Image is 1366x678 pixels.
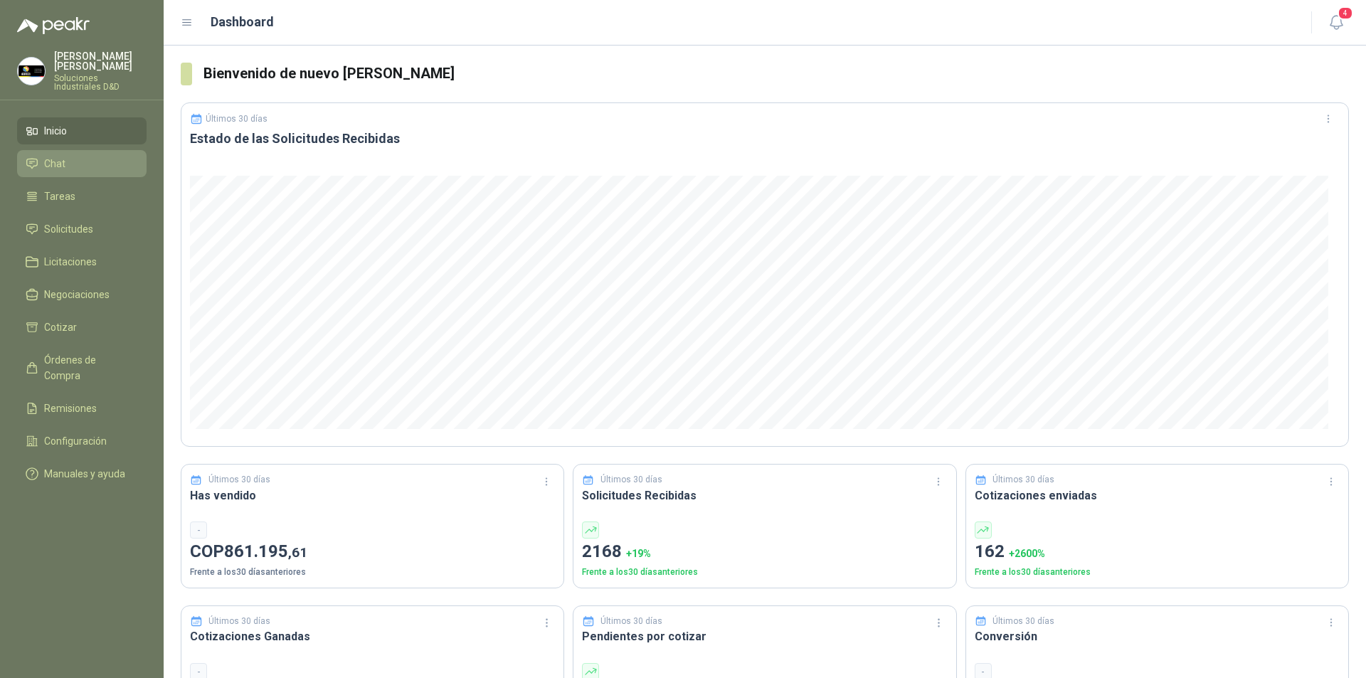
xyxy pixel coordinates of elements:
p: Últimos 30 días [206,114,268,124]
span: 4 [1338,6,1353,20]
p: Frente a los 30 días anteriores [582,566,947,579]
a: Cotizar [17,314,147,341]
h3: Cotizaciones enviadas [975,487,1340,504]
p: Frente a los 30 días anteriores [975,566,1340,579]
a: Licitaciones [17,248,147,275]
button: 4 [1323,10,1349,36]
a: Tareas [17,183,147,210]
h3: Cotizaciones Ganadas [190,627,555,645]
span: 861.195 [224,541,307,561]
a: Configuración [17,428,147,455]
p: COP [190,539,555,566]
h3: Bienvenido de nuevo [PERSON_NAME] [203,63,1349,85]
p: Frente a los 30 días anteriores [190,566,555,579]
span: Manuales y ayuda [44,466,125,482]
h1: Dashboard [211,12,274,32]
h3: Has vendido [190,487,555,504]
p: 2168 [582,539,947,566]
p: Últimos 30 días [600,473,662,487]
h3: Solicitudes Recibidas [582,487,947,504]
span: Inicio [44,123,67,139]
span: + 2600 % [1009,548,1045,559]
span: Órdenes de Compra [44,352,133,383]
span: + 19 % [626,548,651,559]
span: Remisiones [44,401,97,416]
span: Solicitudes [44,221,93,237]
p: Últimos 30 días [208,473,270,487]
p: Soluciones Industriales D&D [54,74,147,91]
h3: Estado de las Solicitudes Recibidas [190,130,1340,147]
span: ,61 [288,544,307,561]
a: Solicitudes [17,216,147,243]
span: Tareas [44,189,75,204]
img: Logo peakr [17,17,90,34]
p: [PERSON_NAME] [PERSON_NAME] [54,51,147,71]
h3: Conversión [975,627,1340,645]
a: Chat [17,150,147,177]
p: Últimos 30 días [600,615,662,628]
span: Configuración [44,433,107,449]
p: Últimos 30 días [208,615,270,628]
span: Chat [44,156,65,171]
h3: Pendientes por cotizar [582,627,947,645]
a: Negociaciones [17,281,147,308]
a: Manuales y ayuda [17,460,147,487]
a: Inicio [17,117,147,144]
span: Licitaciones [44,254,97,270]
img: Company Logo [18,58,45,85]
p: Últimos 30 días [992,615,1054,628]
span: Cotizar [44,319,77,335]
a: Órdenes de Compra [17,346,147,389]
p: Últimos 30 días [992,473,1054,487]
span: Negociaciones [44,287,110,302]
a: Remisiones [17,395,147,422]
div: - [190,521,207,539]
p: 162 [975,539,1340,566]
